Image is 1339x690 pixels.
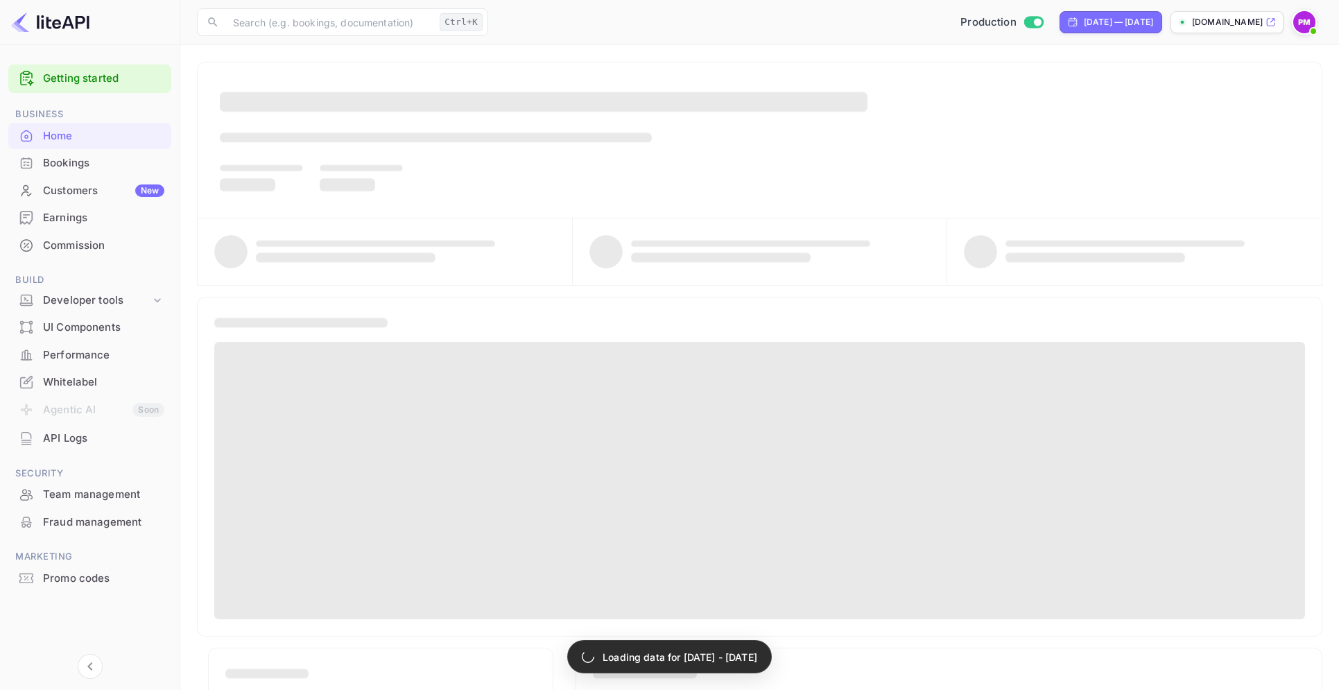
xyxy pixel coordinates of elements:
[43,347,164,363] div: Performance
[8,369,171,396] div: Whitelabel
[8,232,171,259] div: Commission
[1192,16,1263,28] p: [DOMAIN_NAME]
[135,184,164,197] div: New
[1060,11,1162,33] div: Click to change the date range period
[8,369,171,395] a: Whitelabel
[1293,11,1315,33] img: Paul McNeill
[43,320,164,336] div: UI Components
[8,232,171,258] a: Commission
[603,650,757,664] p: Loading data for [DATE] - [DATE]
[8,178,171,203] a: CustomersNew
[8,314,171,341] div: UI Components
[8,425,171,452] div: API Logs
[8,205,171,232] div: Earnings
[8,205,171,230] a: Earnings
[8,509,171,536] div: Fraud management
[8,425,171,451] a: API Logs
[43,71,164,87] a: Getting started
[8,565,171,592] div: Promo codes
[8,123,171,150] div: Home
[8,342,171,369] div: Performance
[43,238,164,254] div: Commission
[1084,16,1153,28] div: [DATE] — [DATE]
[43,293,150,309] div: Developer tools
[43,155,164,171] div: Bookings
[43,210,164,226] div: Earnings
[8,273,171,288] span: Build
[43,571,164,587] div: Promo codes
[8,150,171,177] div: Bookings
[8,107,171,122] span: Business
[43,431,164,447] div: API Logs
[8,549,171,564] span: Marketing
[8,481,171,508] div: Team management
[8,64,171,93] div: Getting started
[43,183,164,199] div: Customers
[43,128,164,144] div: Home
[43,374,164,390] div: Whitelabel
[8,288,171,313] div: Developer tools
[11,11,89,33] img: LiteAPI logo
[8,509,171,535] a: Fraud management
[43,487,164,503] div: Team management
[440,13,483,31] div: Ctrl+K
[225,8,434,36] input: Search (e.g. bookings, documentation)
[955,15,1048,31] div: Switch to Sandbox mode
[43,515,164,531] div: Fraud management
[8,466,171,481] span: Security
[8,314,171,340] a: UI Components
[8,481,171,507] a: Team management
[78,654,103,679] button: Collapse navigation
[8,565,171,591] a: Promo codes
[8,342,171,368] a: Performance
[8,123,171,148] a: Home
[8,178,171,205] div: CustomersNew
[960,15,1017,31] span: Production
[8,150,171,175] a: Bookings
